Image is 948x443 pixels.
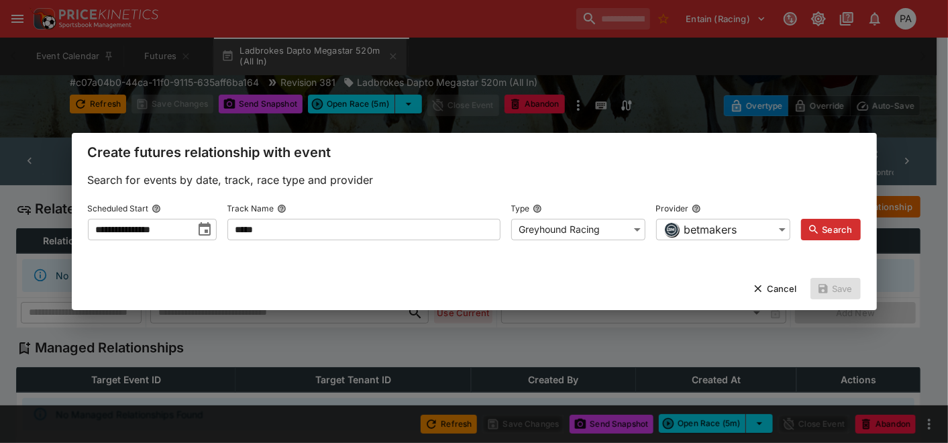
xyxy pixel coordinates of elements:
[684,222,769,238] span: betmakers
[88,203,149,214] p: Scheduled Start
[88,172,861,188] p: Search for events by date, track, race type and provider
[664,222,679,237] div: betmakers
[801,219,861,240] button: Search
[227,203,274,214] p: Track Name
[511,203,530,214] p: Type
[656,203,689,214] p: Provider
[533,204,542,213] button: Type
[193,217,217,242] button: toggle date time picker
[72,133,877,172] div: Create futures relationship with event
[745,278,805,299] button: Cancel
[511,219,645,240] div: Greyhound Racing
[152,204,161,213] button: Scheduled Start
[692,204,701,213] button: Provider
[665,223,678,236] img: betmakers.png
[277,204,286,213] button: Track Name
